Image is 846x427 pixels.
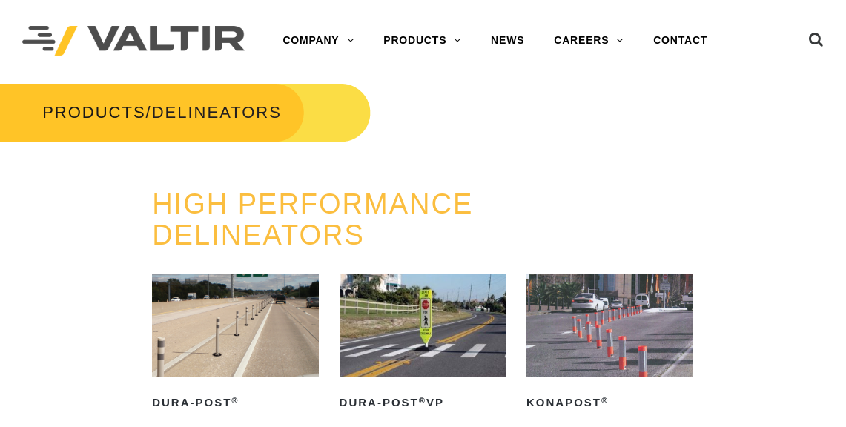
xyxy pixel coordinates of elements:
[638,26,722,56] a: CONTACT
[526,274,693,414] a: KonaPost®
[152,188,473,251] a: HIGH PERFORMANCE DELINEATORS
[42,103,145,122] a: PRODUCTS
[601,396,609,405] sup: ®
[476,26,539,56] a: NEWS
[369,26,476,56] a: PRODUCTS
[419,396,426,405] sup: ®
[22,26,245,56] img: Valtir
[539,26,638,56] a: CAREERS
[268,26,369,56] a: COMPANY
[152,391,319,414] h2: Dura-Post
[231,396,239,405] sup: ®
[526,391,693,414] h2: KonaPost
[152,274,319,414] a: Dura-Post®
[152,103,282,122] span: DELINEATORS
[340,274,506,414] a: Dura-Post®VP
[340,391,506,414] h2: Dura-Post VP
